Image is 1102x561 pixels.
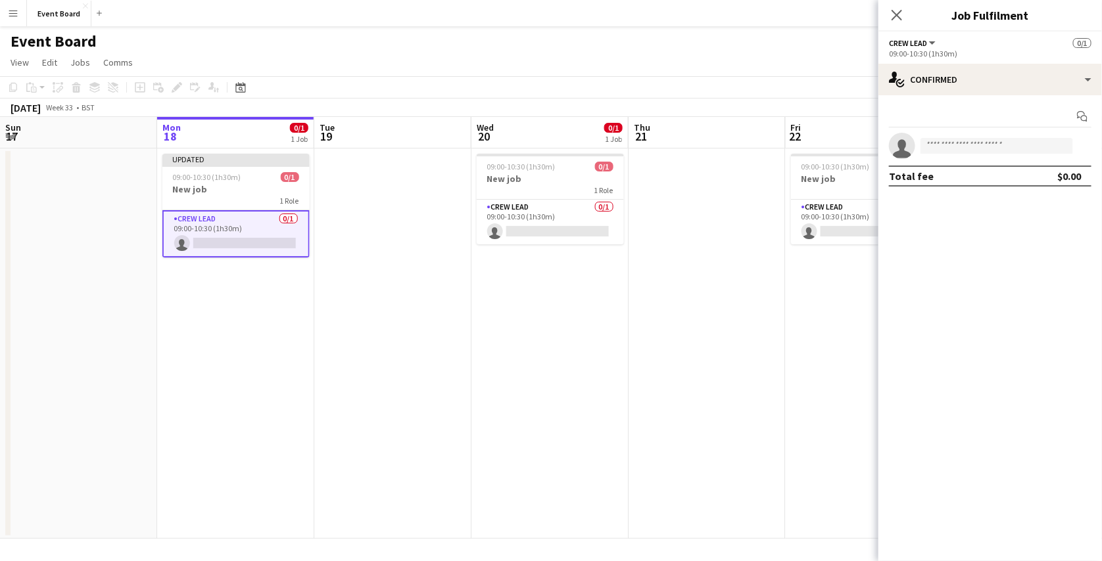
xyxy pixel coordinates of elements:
[3,129,21,144] span: 17
[82,102,95,112] div: BST
[11,101,41,114] div: [DATE]
[889,49,1091,58] div: 09:00-10:30 (1h30m)
[789,129,802,144] span: 22
[477,200,624,244] app-card-role: Crew Lead0/109:00-10:30 (1h30m)
[173,172,241,182] span: 09:00-10:30 (1h30m)
[70,56,90,68] span: Jobs
[103,56,133,68] span: Comms
[477,122,494,133] span: Wed
[5,54,34,71] a: View
[320,122,335,133] span: Tue
[42,56,57,68] span: Edit
[889,169,934,183] div: Total fee
[487,162,556,171] span: 09:00-10:30 (1h30m)
[11,56,29,68] span: View
[475,129,494,144] span: 20
[604,123,623,133] span: 0/1
[477,173,624,185] h3: New job
[162,154,310,164] div: Updated
[632,129,650,144] span: 21
[595,162,613,171] span: 0/1
[594,185,613,195] span: 1 Role
[291,134,308,144] div: 1 Job
[318,129,335,144] span: 19
[160,129,181,144] span: 18
[281,172,299,182] span: 0/1
[65,54,95,71] a: Jobs
[162,154,310,258] app-job-card: Updated09:00-10:30 (1h30m)0/1New job1 RoleCrew Lead0/109:00-10:30 (1h30m)
[791,154,938,244] app-job-card: 09:00-10:30 (1h30m)0/1New job1 RoleCrew Lead0/109:00-10:30 (1h30m)
[98,54,138,71] a: Comms
[791,173,938,185] h3: New job
[634,122,650,133] span: Thu
[27,1,91,26] button: Event Board
[791,200,938,244] app-card-role: Crew Lead0/109:00-10:30 (1h30m)
[878,7,1102,24] h3: Job Fulfilment
[11,32,97,51] h1: Event Board
[477,154,624,244] app-job-card: 09:00-10:30 (1h30m)0/1New job1 RoleCrew Lead0/109:00-10:30 (1h30m)
[5,122,21,133] span: Sun
[43,102,76,112] span: Week 33
[37,54,62,71] a: Edit
[791,122,802,133] span: Fri
[280,196,299,206] span: 1 Role
[1057,169,1081,183] div: $0.00
[290,123,308,133] span: 0/1
[1073,38,1091,48] span: 0/1
[802,162,870,171] span: 09:00-10:30 (1h30m)
[162,210,310,258] app-card-role: Crew Lead0/109:00-10:30 (1h30m)
[162,183,310,195] h3: New job
[162,122,181,133] span: Mon
[889,38,938,48] button: Crew Lead
[878,64,1102,95] div: Confirmed
[889,38,927,48] span: Crew Lead
[605,134,622,144] div: 1 Job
